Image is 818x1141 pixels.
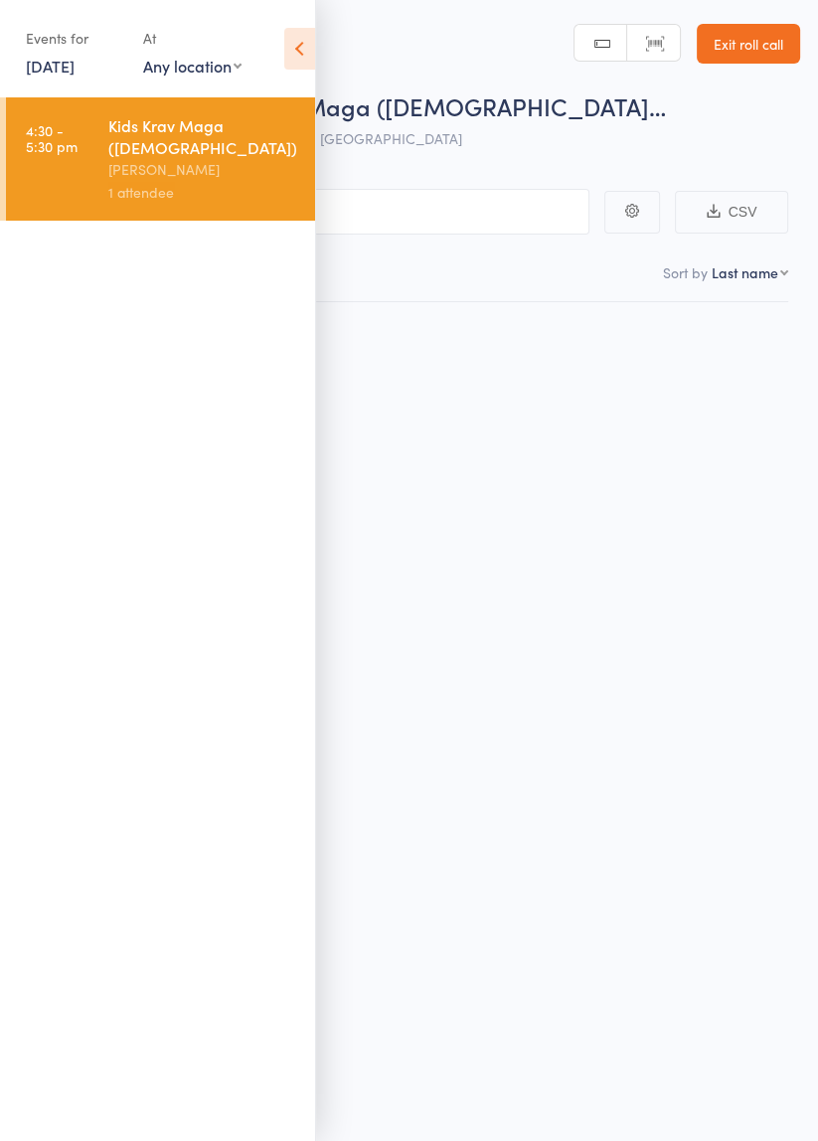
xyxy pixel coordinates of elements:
[26,22,123,55] div: Events for
[663,262,708,282] label: Sort by
[697,24,800,64] a: Exit roll call
[108,181,298,204] div: 1 attendee
[197,89,666,122] span: Kids Krav Maga ([DEMOGRAPHIC_DATA]…
[26,55,75,77] a: [DATE]
[108,114,298,158] div: Kids Krav Maga ([DEMOGRAPHIC_DATA])
[143,55,242,77] div: Any location
[143,22,242,55] div: At
[6,97,315,221] a: 4:30 -5:30 pmKids Krav Maga ([DEMOGRAPHIC_DATA])[PERSON_NAME]1 attendee
[712,262,778,282] div: Last name
[26,122,78,154] time: 4:30 - 5:30 pm
[320,128,462,148] span: [GEOGRAPHIC_DATA]
[675,191,788,234] button: CSV
[108,158,298,181] div: [PERSON_NAME]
